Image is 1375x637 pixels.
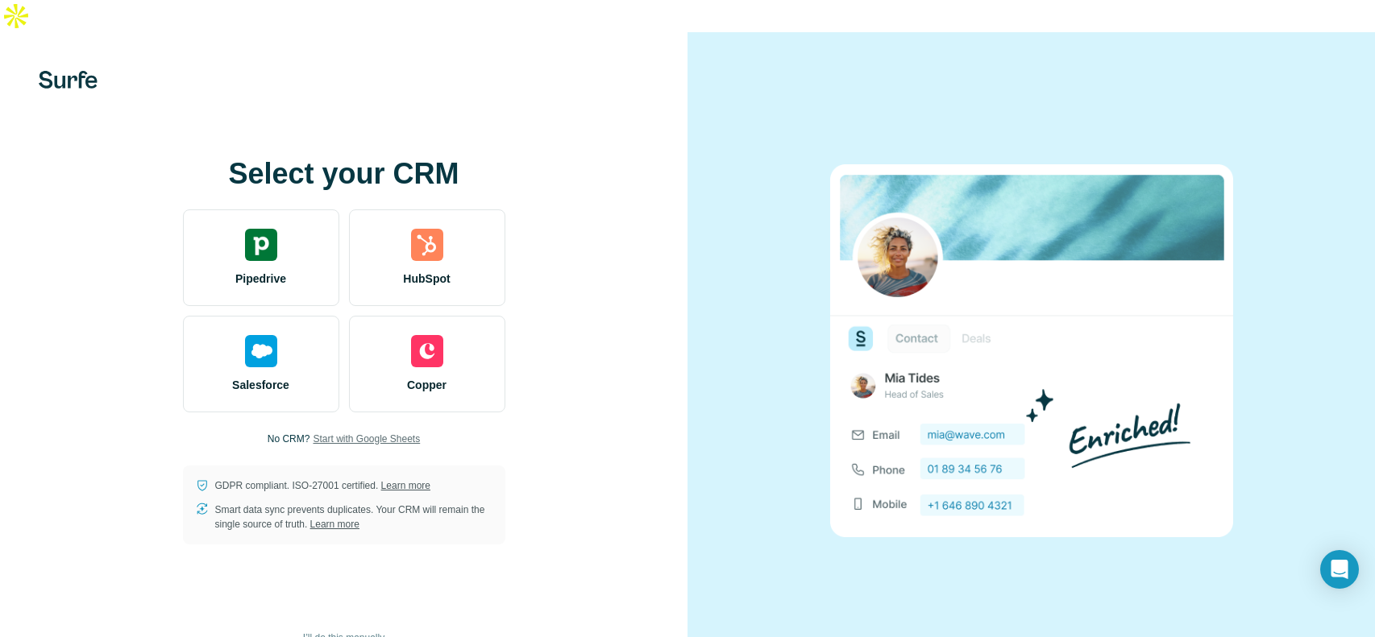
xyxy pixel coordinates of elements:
[215,503,492,532] p: Smart data sync prevents duplicates. Your CRM will remain the single source of truth.
[232,377,289,393] span: Salesforce
[411,335,443,367] img: copper's logo
[407,377,447,393] span: Copper
[381,480,430,491] a: Learn more
[830,164,1233,537] img: none image
[310,519,359,530] a: Learn more
[403,271,450,287] span: HubSpot
[245,335,277,367] img: salesforce's logo
[268,432,310,446] p: No CRM?
[411,229,443,261] img: hubspot's logo
[245,229,277,261] img: pipedrive's logo
[1320,550,1359,589] div: Open Intercom Messenger
[215,478,430,493] p: GDPR compliant. ISO-27001 certified.
[39,71,98,89] img: Surfe's logo
[183,158,505,190] h1: Select your CRM
[235,271,286,287] span: Pipedrive
[313,432,420,446] button: Start with Google Sheets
